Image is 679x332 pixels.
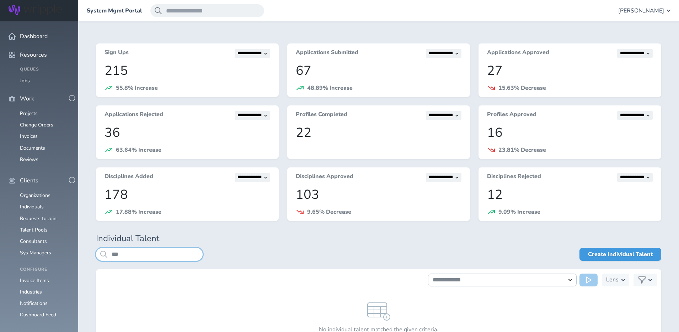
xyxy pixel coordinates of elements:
h4: Configure [20,267,70,272]
h3: Applications Rejected [105,111,163,120]
h3: Lens [606,274,619,286]
a: Jobs [20,77,30,84]
span: [PERSON_NAME] [618,7,664,14]
h3: Profiles Approved [487,111,536,120]
span: 9.09% Increase [498,208,540,216]
h3: Profiles Completed [296,111,347,120]
a: Organizations [20,192,50,199]
a: Invoices [20,133,38,140]
button: - [69,177,75,183]
p: 67 [296,63,461,78]
p: 22 [296,125,461,140]
span: Resources [20,52,47,58]
a: Individuals [20,203,44,210]
a: Sys Managers [20,249,51,256]
h3: Applications Approved [487,49,549,58]
span: 48.89% Increase [307,84,353,92]
h3: Disciplines Rejected [487,173,541,182]
button: Lens [602,274,629,286]
p: 36 [105,125,270,140]
a: Projects [20,110,38,117]
a: Industries [20,289,42,295]
a: Talent Pools [20,227,48,233]
p: 12 [487,187,653,202]
span: Work [20,95,34,102]
a: Reviews [20,156,38,163]
button: Run Action [579,274,598,286]
span: Dashboard [20,33,48,40]
p: 16 [487,125,653,140]
p: 178 [105,187,270,202]
h3: Disciplines Approved [296,173,353,182]
h4: Queues [20,67,70,72]
span: 9.65% Decrease [307,208,351,216]
button: [PERSON_NAME] [618,4,670,17]
p: 27 [487,63,653,78]
p: 215 [105,63,270,78]
a: Create Individual Talent [579,248,661,261]
h3: Applications Submitted [296,49,358,58]
a: Invoice Items [20,277,49,284]
a: Requests to Join [20,215,57,222]
h3: Disciplines Added [105,173,153,182]
span: 63.64% Increase [116,146,161,154]
span: 55.8% Increase [116,84,158,92]
h3: Sign Ups [105,49,129,58]
span: 17.88% Increase [116,208,161,216]
h1: Individual Talent [96,234,661,244]
a: Documents [20,145,45,151]
button: - [69,95,75,101]
span: 15.63% Decrease [498,84,546,92]
a: System Mgmt Portal [87,7,142,14]
a: Notifications [20,300,48,307]
span: Clients [20,177,38,184]
img: Wripple [9,5,62,15]
p: 103 [296,187,461,202]
a: Dashboard Feed [20,311,56,318]
a: Consultants [20,238,47,245]
span: 23.81% Decrease [498,146,546,154]
a: Change Orders [20,121,53,128]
